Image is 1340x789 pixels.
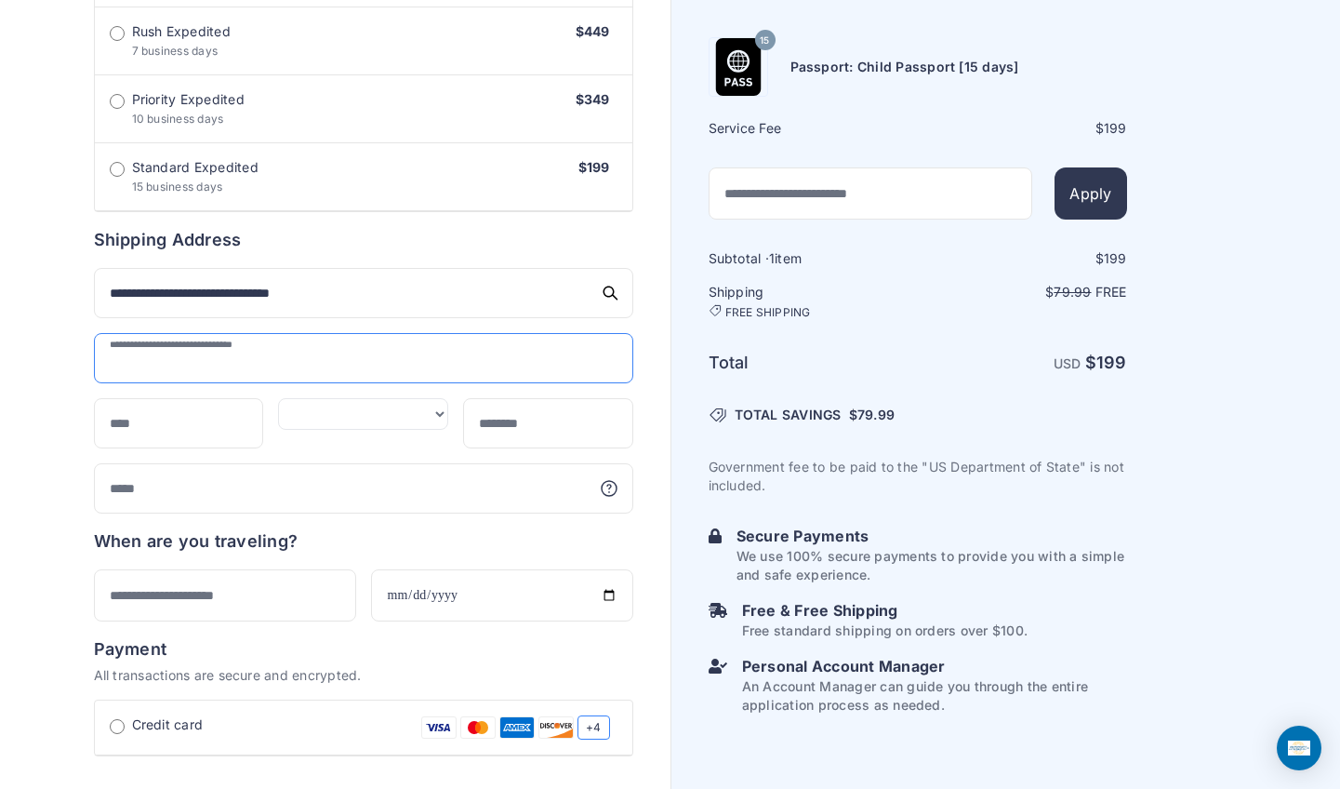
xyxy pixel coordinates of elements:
h6: Passport: Child Passport [15 days] [790,58,1019,76]
h6: Free & Free Shipping [742,599,1028,622]
strong: $ [1085,353,1127,372]
span: 199 [1096,353,1127,372]
span: $349 [576,91,610,107]
svg: More information [600,479,618,498]
span: 10 business days [132,112,224,126]
span: TOTAL SAVINGS [735,406,842,424]
h6: Payment [94,636,633,662]
img: Visa Card [421,715,457,740]
h6: When are you traveling? [94,528,299,555]
button: Apply [1055,167,1126,220]
div: Open Intercom Messenger [1277,726,1321,770]
p: Free standard shipping on orders over $100. [742,622,1028,640]
span: Free [1095,284,1127,300]
img: Mastercard [460,715,496,740]
span: USD [1054,355,1081,371]
p: We use 100% secure payments to provide you with a simple and safe experience. [736,547,1127,584]
span: Priority Expedited [132,90,245,109]
h6: Shipping [709,283,916,320]
span: Credit card [132,715,204,734]
div: $ [920,119,1127,138]
h6: Service Fee [709,119,916,138]
p: An Account Manager can guide you through the entire application process as needed. [742,677,1127,715]
h6: Subtotal · item [709,249,916,268]
p: Government fee to be paid to the "US Department of State" is not included. [709,458,1127,495]
span: $199 [578,159,610,175]
h6: Secure Payments [736,525,1127,547]
span: Standard Expedited [132,158,259,177]
span: 15 [760,28,769,52]
span: $ [849,406,895,424]
span: 199 [1104,250,1127,266]
span: Rush Expedited [132,22,231,41]
img: Discover [538,715,574,740]
span: $449 [576,23,610,39]
span: 79.99 [1054,284,1091,300]
span: FREE SHIPPING [725,305,811,320]
h6: Total [709,350,916,376]
span: 15 business days [132,180,223,194]
span: +4 [577,715,609,740]
img: Product Name [710,38,767,96]
span: 199 [1104,120,1127,136]
img: Amex [499,715,535,740]
p: $ [920,283,1127,301]
h6: Personal Account Manager [742,655,1127,677]
span: 1 [769,250,775,266]
div: $ [920,249,1127,268]
h6: Shipping Address [94,227,633,253]
span: 79.99 [857,407,895,422]
span: 7 business days [132,44,219,58]
p: All transactions are secure and encrypted. [94,666,633,685]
